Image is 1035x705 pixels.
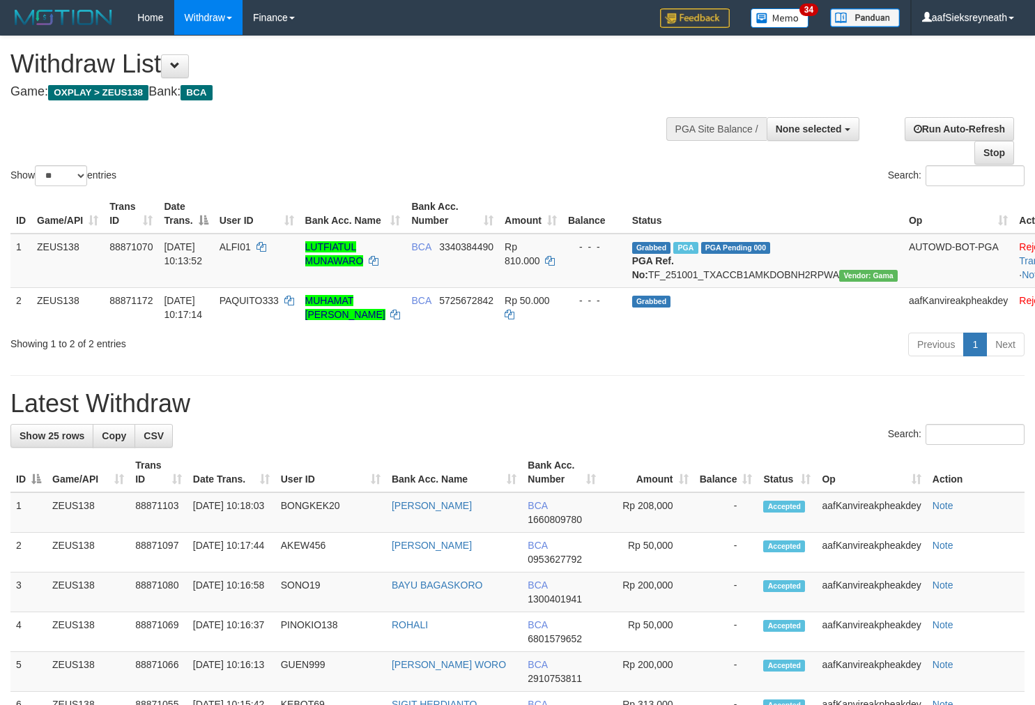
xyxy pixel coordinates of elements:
[220,295,279,306] span: PAQUITO333
[187,492,275,533] td: [DATE] 10:18:03
[601,453,694,492] th: Amount: activate to sort column ascending
[799,3,818,16] span: 34
[694,533,758,573] td: -
[220,241,251,252] span: ALFI01
[275,652,386,692] td: GUEN999
[10,453,47,492] th: ID: activate to sort column descending
[187,533,275,573] td: [DATE] 10:17:44
[10,390,1025,418] h1: Latest Withdraw
[830,8,900,27] img: panduan.png
[130,453,187,492] th: Trans ID: activate to sort column ascending
[505,241,540,266] span: Rp 810.000
[528,673,582,684] span: Copy 2910753811 to clipboard
[275,492,386,533] td: BONGKEK20
[767,117,859,141] button: None selected
[10,612,47,652] td: 4
[109,241,153,252] span: 88871070
[392,500,472,511] a: [PERSON_NAME]
[47,573,130,612] td: ZEUS138
[10,194,31,234] th: ID
[660,8,730,28] img: Feedback.jpg
[903,287,1013,327] td: aafKanvireakpheakdey
[751,8,809,28] img: Button%20Memo.svg
[406,194,499,234] th: Bank Acc. Number: activate to sort column ascending
[187,652,275,692] td: [DATE] 10:16:13
[926,165,1025,186] input: Search:
[528,593,582,605] span: Copy 1300401941 to clipboard
[933,579,953,591] a: Note
[601,573,694,612] td: Rp 200,000
[275,453,386,492] th: User ID: activate to sort column ascending
[48,85,148,100] span: OXPLAY > ZEUS138
[144,430,164,441] span: CSV
[187,573,275,612] td: [DATE] 10:16:58
[130,533,187,573] td: 88871097
[816,573,926,612] td: aafKanvireakpheakdey
[187,612,275,652] td: [DATE] 10:16:37
[47,453,130,492] th: Game/API: activate to sort column ascending
[888,424,1025,445] label: Search:
[933,540,953,551] a: Note
[974,141,1014,165] a: Stop
[632,296,671,308] span: Grabbed
[31,287,104,327] td: ZEUS138
[187,453,275,492] th: Date Trans.: activate to sort column ascending
[439,295,493,306] span: Copy 5725672842 to clipboard
[10,50,676,78] h1: Withdraw List
[763,660,805,672] span: Accepted
[528,554,582,565] span: Copy 0953627792 to clipboard
[908,333,964,356] a: Previous
[528,514,582,525] span: Copy 1660809780 to clipboard
[130,612,187,652] td: 88871069
[528,500,547,511] span: BCA
[562,194,627,234] th: Balance
[392,619,428,630] a: ROHALI
[816,612,926,652] td: aafKanvireakpheakdey
[927,453,1025,492] th: Action
[386,453,522,492] th: Bank Acc. Name: activate to sort column ascending
[305,241,364,266] a: LUTFIATUL MUNAWARO
[31,194,104,234] th: Game/API: activate to sort column ascending
[701,242,771,254] span: PGA Pending
[666,117,767,141] div: PGA Site Balance /
[673,242,698,254] span: Marked by aafnoeunsreypich
[158,194,213,234] th: Date Trans.: activate to sort column descending
[275,573,386,612] td: SONO19
[10,573,47,612] td: 3
[816,652,926,692] td: aafKanvireakpheakdey
[694,612,758,652] td: -
[31,234,104,288] td: ZEUS138
[926,424,1025,445] input: Search:
[10,331,421,351] div: Showing 1 to 2 of 2 entries
[627,234,903,288] td: TF_251001_TXACCB1AMKDOBNH2RPWA
[963,333,987,356] a: 1
[933,659,953,670] a: Note
[411,241,431,252] span: BCA
[839,270,898,282] span: Vendor URL: https://trx31.1velocity.biz
[47,533,130,573] td: ZEUS138
[601,492,694,533] td: Rp 208,000
[528,659,547,670] span: BCA
[275,533,386,573] td: AKEW456
[986,333,1025,356] a: Next
[20,430,84,441] span: Show 25 rows
[903,234,1013,288] td: AUTOWD-BOT-PGA
[10,533,47,573] td: 2
[763,501,805,513] span: Accepted
[499,194,562,234] th: Amount: activate to sort column ascending
[300,194,406,234] th: Bank Acc. Name: activate to sort column ascending
[411,295,431,306] span: BCA
[392,659,506,670] a: [PERSON_NAME] WORO
[135,424,173,448] a: CSV
[632,255,674,280] b: PGA Ref. No:
[10,85,676,99] h4: Game: Bank:
[933,500,953,511] a: Note
[130,573,187,612] td: 88871080
[505,295,550,306] span: Rp 50.000
[10,7,116,28] img: MOTION_logo.png
[10,165,116,186] label: Show entries
[47,652,130,692] td: ZEUS138
[694,573,758,612] td: -
[181,85,212,100] span: BCA
[763,540,805,552] span: Accepted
